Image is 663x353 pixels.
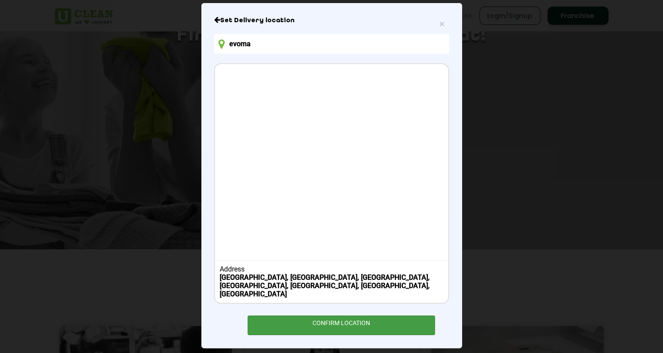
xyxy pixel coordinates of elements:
div: Address [220,265,443,273]
button: Close [439,19,444,28]
input: Enter location [214,34,449,54]
div: CONFIRM LOCATION [248,316,435,335]
span: × [439,19,444,29]
h6: Close [214,16,449,25]
b: [GEOGRAPHIC_DATA], [GEOGRAPHIC_DATA], [GEOGRAPHIC_DATA], [GEOGRAPHIC_DATA], [GEOGRAPHIC_DATA], [G... [220,273,430,298]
